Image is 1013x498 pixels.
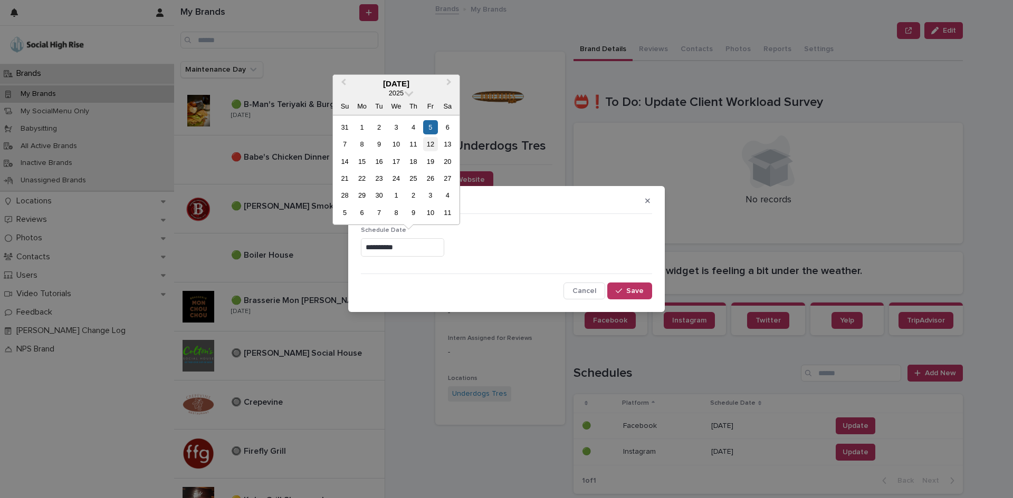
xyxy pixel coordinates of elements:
div: Choose Friday, September 5th, 2025 [423,120,437,134]
div: Choose Thursday, September 4th, 2025 [406,120,421,134]
div: Choose Monday, September 15th, 2025 [355,154,369,169]
div: Choose Thursday, September 11th, 2025 [406,137,421,151]
div: Choose Tuesday, September 16th, 2025 [372,154,386,169]
div: Choose Wednesday, September 3rd, 2025 [389,120,403,134]
div: Choose Wednesday, September 10th, 2025 [389,137,403,151]
div: [DATE] [333,79,460,89]
div: Choose Sunday, September 28th, 2025 [338,188,352,202]
div: Choose Wednesday, September 24th, 2025 [389,171,403,185]
span: Schedule Date [361,227,406,233]
div: Choose Saturday, October 11th, 2025 [441,206,455,220]
div: Choose Friday, September 12th, 2025 [423,137,437,151]
div: Choose Thursday, September 18th, 2025 [406,154,421,169]
button: Cancel [563,282,605,299]
div: Choose Friday, September 26th, 2025 [423,171,437,185]
div: Choose Friday, October 10th, 2025 [423,206,437,220]
div: Choose Wednesday, October 8th, 2025 [389,206,403,220]
div: Sa [441,99,455,113]
div: Choose Saturday, October 4th, 2025 [441,188,455,202]
div: Choose Sunday, September 21st, 2025 [338,171,352,185]
div: Choose Sunday, September 7th, 2025 [338,137,352,151]
div: Choose Sunday, September 14th, 2025 [338,154,352,169]
button: Next Month [442,76,458,93]
div: Choose Sunday, October 5th, 2025 [338,206,352,220]
div: Choose Saturday, September 13th, 2025 [441,137,455,151]
div: Choose Thursday, September 25th, 2025 [406,171,421,185]
div: Choose Monday, September 1st, 2025 [355,120,369,134]
div: Choose Wednesday, September 17th, 2025 [389,154,403,169]
div: Su [338,99,352,113]
div: Choose Friday, October 3rd, 2025 [423,188,437,202]
div: Choose Saturday, September 27th, 2025 [441,171,455,185]
div: Choose Saturday, September 20th, 2025 [441,154,455,169]
div: Choose Monday, October 6th, 2025 [355,206,369,220]
span: Cancel [572,287,596,295]
div: Choose Tuesday, September 30th, 2025 [372,188,386,202]
div: Choose Monday, September 29th, 2025 [355,188,369,202]
div: Choose Sunday, August 31st, 2025 [338,120,352,134]
div: Choose Tuesday, September 2nd, 2025 [372,120,386,134]
div: Choose Thursday, October 2nd, 2025 [406,188,421,202]
span: 2025 [389,89,404,97]
span: Save [626,287,644,295]
button: Save [607,282,652,299]
div: Th [406,99,421,113]
div: Choose Tuesday, October 7th, 2025 [372,206,386,220]
div: We [389,99,403,113]
div: Choose Saturday, September 6th, 2025 [441,120,455,134]
div: Choose Monday, September 22nd, 2025 [355,171,369,185]
div: Fr [423,99,437,113]
div: Choose Tuesday, September 23rd, 2025 [372,171,386,185]
div: Choose Tuesday, September 9th, 2025 [372,137,386,151]
div: Mo [355,99,369,113]
div: Choose Monday, September 8th, 2025 [355,137,369,151]
div: Tu [372,99,386,113]
button: Previous Month [334,76,351,93]
div: Choose Wednesday, October 1st, 2025 [389,188,403,202]
div: Choose Friday, September 19th, 2025 [423,154,437,169]
div: Choose Thursday, October 9th, 2025 [406,206,421,220]
div: month 2025-09 [336,119,456,221]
